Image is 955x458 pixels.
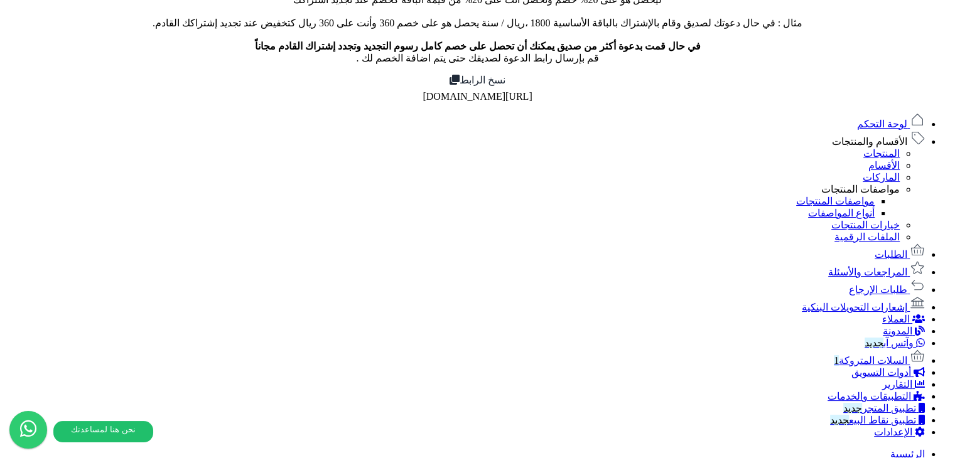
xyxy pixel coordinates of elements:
span: 1 [834,355,839,366]
span: تطبيق نقاط البيع [830,415,916,425]
a: الإعدادات [874,427,925,437]
a: أدوات التسويق [851,367,925,378]
span: لوحة التحكم [857,119,907,129]
a: المنتجات [863,148,900,159]
a: خيارات المنتجات [831,220,900,230]
a: المدونة [883,326,925,336]
a: أنواع المواصفات [808,208,875,218]
span: الأقسام والمنتجات [832,136,907,147]
span: السلات المتروكة [834,355,907,366]
a: تطبيق المتجرجديد [843,403,925,413]
span: إشعارات التحويلات البنكية [802,302,907,312]
a: وآتس آبجديد [865,338,925,348]
span: طلبات الإرجاع [849,284,907,295]
span: تطبيق المتجر [843,403,916,413]
span: أدوات التسويق [851,367,911,378]
a: التطبيقات والخدمات [828,391,925,402]
a: الملفات الرقمية [834,232,900,242]
b: في حال قمت بدعوة أكثر من صديق يمكنك أن تحصل على خصم كامل رسوم التجديد وتجدد إشتراك القادم مجاناً [255,41,701,51]
span: المدونة [883,326,912,336]
a: الماركات [863,172,900,183]
a: التقارير [882,379,925,390]
a: المراجعات والأسئلة [828,267,925,277]
span: التطبيقات والخدمات [828,391,911,402]
span: المراجعات والأسئلة [828,267,907,277]
a: الطلبات [875,249,925,260]
a: طلبات الإرجاع [849,284,925,295]
a: الأقسام [868,160,900,171]
a: مواصفات المنتجات [821,184,900,194]
span: جديد [843,403,862,413]
label: نسخ الرابط [5,74,950,86]
a: العملاء [882,314,925,324]
a: لوحة التحكم [857,119,925,129]
span: جديد [865,338,883,348]
span: التقارير [882,379,912,390]
a: السلات المتروكة1 [834,355,925,366]
a: تطبيق نقاط البيعجديد [830,415,925,425]
span: الطلبات [875,249,907,260]
span: العملاء [882,314,910,324]
span: وآتس آب [865,338,914,348]
span: الإعدادات [874,427,912,437]
a: إشعارات التحويلات البنكية [802,302,925,312]
a: مواصفات المنتجات [796,196,875,206]
div: [URL][DOMAIN_NAME] [5,91,950,102]
span: جديد [830,415,849,425]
